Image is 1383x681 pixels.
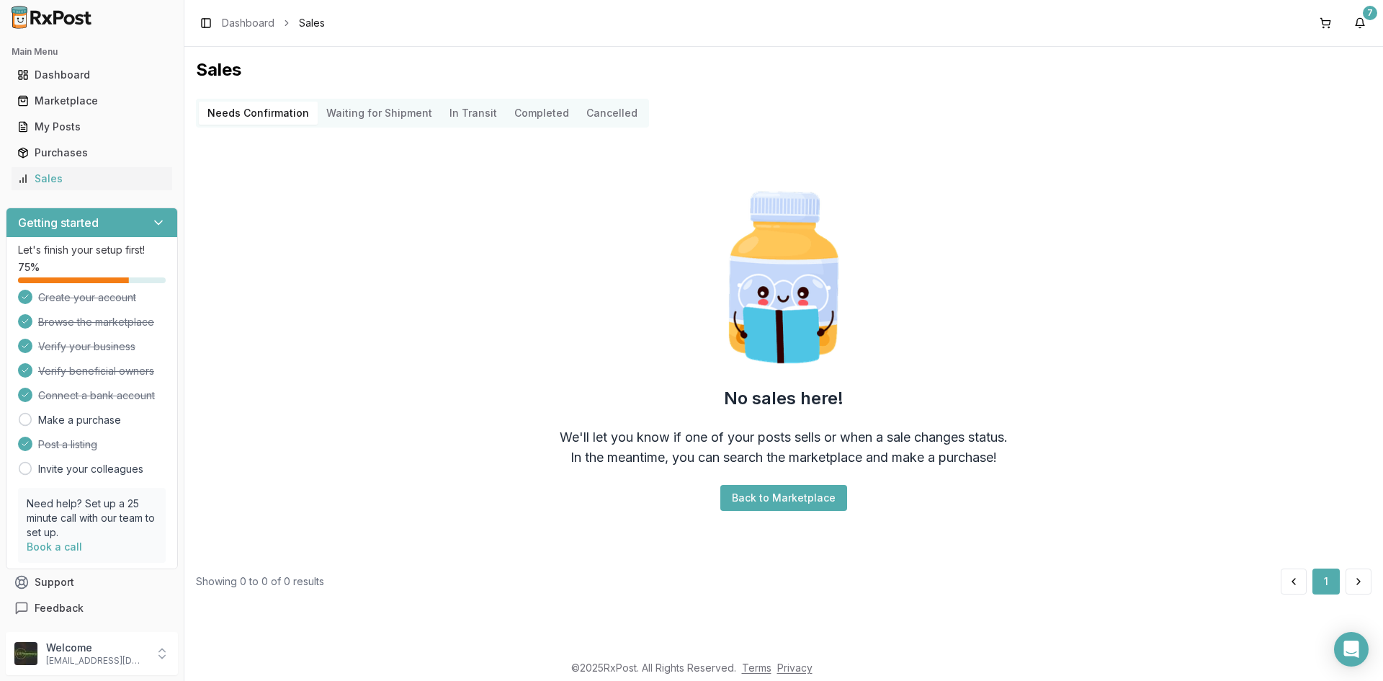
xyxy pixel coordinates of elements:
span: 75 % [18,260,40,275]
img: User avatar [14,642,37,665]
h1: Sales [196,58,1371,81]
div: In the meantime, you can search the marketplace and make a purchase! [570,448,997,468]
a: Book a call [27,540,82,553]
p: [EMAIL_ADDRESS][DOMAIN_NAME] [46,655,146,667]
div: My Posts [17,120,166,134]
button: Completed [506,102,578,125]
button: In Transit [441,102,506,125]
p: Need help? Set up a 25 minute call with our team to set up. [27,497,157,540]
button: 1 [1312,569,1340,595]
h2: No sales here! [724,387,843,410]
span: Feedback [35,601,84,615]
div: We'll let you know if one of your posts sells or when a sale changes status. [560,427,1008,448]
button: Back to Marketplace [720,485,847,511]
div: Showing 0 to 0 of 0 results [196,574,324,589]
button: Needs Confirmation [199,102,318,125]
h3: Getting started [18,214,99,231]
img: Smart Pill Bottle [691,185,876,370]
a: Make a purchase [38,413,121,427]
button: Marketplace [6,89,178,112]
a: My Posts [12,114,172,140]
p: Let's finish your setup first! [18,243,166,257]
a: Purchases [12,140,172,166]
button: Support [6,569,178,595]
div: 7 [1363,6,1377,20]
div: Purchases [17,146,166,160]
button: Purchases [6,141,178,164]
a: Dashboard [222,16,274,30]
span: Create your account [38,290,136,305]
a: Dashboard [12,62,172,88]
a: Privacy [777,662,813,674]
h2: Main Menu [12,46,172,58]
div: Dashboard [17,68,166,82]
button: Dashboard [6,63,178,86]
a: Marketplace [12,88,172,114]
a: Terms [742,662,771,674]
button: Waiting for Shipment [318,102,441,125]
button: Sales [6,167,178,190]
button: My Posts [6,115,178,138]
div: Open Intercom Messenger [1334,632,1369,667]
img: RxPost Logo [6,6,98,29]
span: Verify beneficial owners [38,364,154,378]
span: Verify your business [38,339,135,354]
button: Cancelled [578,102,646,125]
nav: breadcrumb [222,16,325,30]
span: Browse the marketplace [38,315,154,329]
button: Feedback [6,595,178,621]
div: Marketplace [17,94,166,108]
span: Post a listing [38,437,97,452]
span: Connect a bank account [38,388,155,403]
div: Sales [17,172,166,186]
span: Sales [299,16,325,30]
p: Welcome [46,641,146,655]
a: Sales [12,166,172,192]
button: 7 [1348,12,1371,35]
a: Invite your colleagues [38,462,143,476]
